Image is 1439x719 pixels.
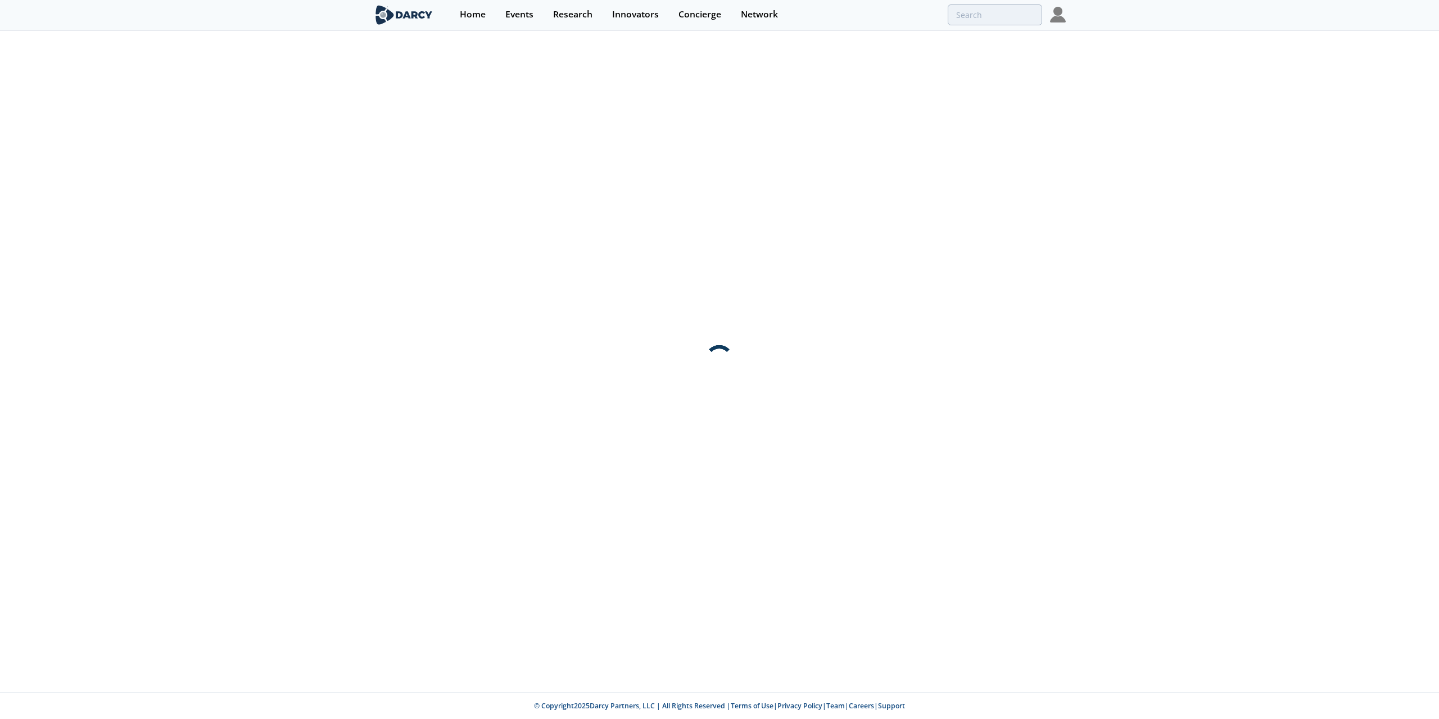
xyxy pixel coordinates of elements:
a: Privacy Policy [777,701,822,711]
a: Team [826,701,845,711]
div: Home [460,10,486,19]
div: Innovators [612,10,659,19]
div: Concierge [678,10,721,19]
p: © Copyright 2025 Darcy Partners, LLC | All Rights Reserved | | | | | [304,701,1135,711]
input: Advanced Search [948,4,1042,25]
div: Network [741,10,778,19]
img: logo-wide.svg [373,5,435,25]
img: Profile [1050,7,1066,22]
a: Support [878,701,905,711]
div: Events [505,10,533,19]
a: Careers [849,701,874,711]
div: Research [553,10,592,19]
a: Terms of Use [731,701,773,711]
